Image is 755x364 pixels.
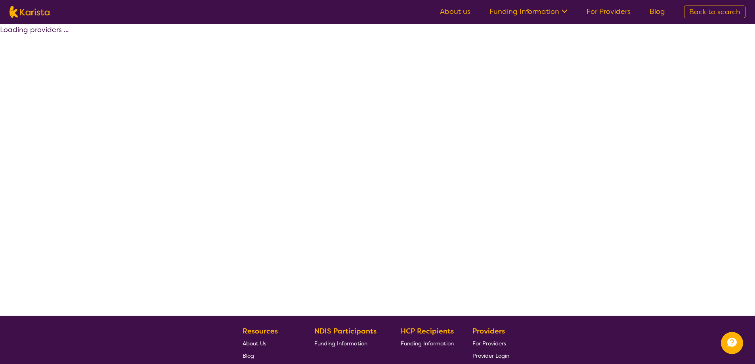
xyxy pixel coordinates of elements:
[243,326,278,336] b: Resources
[401,326,454,336] b: HCP Recipients
[243,340,266,347] span: About Us
[489,7,568,16] a: Funding Information
[10,6,50,18] img: Karista logo
[401,337,454,349] a: Funding Information
[472,326,505,336] b: Providers
[472,349,509,362] a: Provider Login
[314,326,377,336] b: NDIS Participants
[243,352,254,359] span: Blog
[684,6,745,18] a: Back to search
[314,337,382,349] a: Funding Information
[440,7,470,16] a: About us
[587,7,631,16] a: For Providers
[689,7,740,17] span: Back to search
[472,340,506,347] span: For Providers
[472,352,509,359] span: Provider Login
[314,340,367,347] span: Funding Information
[472,337,509,349] a: For Providers
[650,7,665,16] a: Blog
[243,337,296,349] a: About Us
[243,349,296,362] a: Blog
[401,340,454,347] span: Funding Information
[721,332,743,354] button: Channel Menu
